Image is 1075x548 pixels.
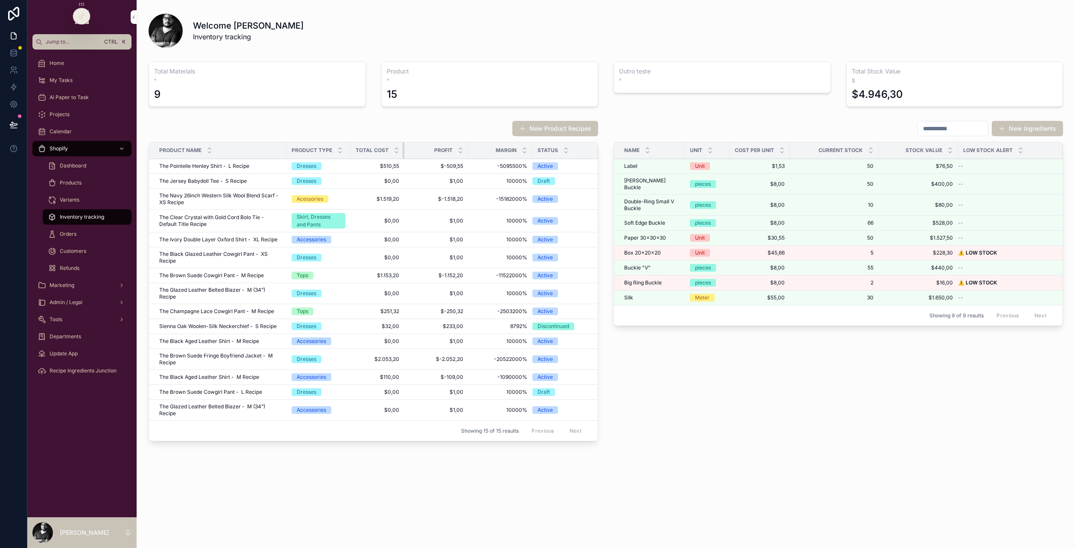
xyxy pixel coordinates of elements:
[120,38,127,45] span: K
[735,220,785,226] a: $8,00
[32,346,131,361] a: Update App
[159,163,249,170] span: The Pointelle Henley Shirt - L Recipe
[32,141,131,156] a: Shopify
[690,279,724,287] a: pieces
[297,254,316,261] div: Dresses
[43,192,131,208] a: Variants
[473,308,527,315] a: -2503200%
[958,202,1052,208] a: --
[958,279,997,286] strong: ⚠️ LOW STOCK
[512,121,598,136] button: New Product Recipes
[624,264,680,271] a: Buckle "V"
[958,249,997,256] strong: ⚠️ LOW STOCK
[537,355,553,363] div: Active
[624,249,680,256] a: Box 20x20x20
[356,323,399,330] a: $32,00
[795,294,873,301] a: 30
[473,254,527,261] a: 10000%
[532,322,587,330] a: Discontinued
[32,329,131,344] a: Departments
[159,308,274,315] span: The Champagne Lace Cowgirl Pant - M Recipe
[50,350,78,357] span: Update App
[50,316,62,323] span: Tools
[884,249,953,256] a: $228,30
[735,264,785,271] a: $8,00
[532,308,587,315] a: Active
[884,202,953,208] a: $80,00
[356,163,399,170] span: $510,55
[695,294,710,302] div: Meter
[695,264,711,272] div: pieces
[537,177,550,185] div: Draft
[32,278,131,293] a: Marketing
[356,308,399,315] a: $251,32
[159,192,281,206] a: The Navy 26inch Western Silk Wool Blend Scarf - XS Recipe
[356,272,399,279] a: $1.153,20
[735,279,785,286] a: $8,00
[624,234,680,241] a: Paper 30x30x30
[159,308,281,315] a: The Champagne Lace Cowgirl Pant - M Recipe
[292,213,345,229] a: Skirt, Dresses and Pants
[958,264,963,271] span: --
[356,290,399,297] a: $0,00
[409,290,463,297] a: $1,00
[795,163,873,170] span: 50
[795,234,873,241] a: 50
[795,202,873,208] a: 10
[795,249,873,256] a: 5
[958,294,1052,301] a: --
[50,60,64,67] span: Home
[532,195,587,203] a: Active
[159,287,281,300] span: The Glazed Leather Belted Blazer - M (34”) Recipe
[292,195,345,203] a: Acessories
[159,338,281,345] a: The Black Aged Leather Shirt - M Recipe
[473,356,527,363] span: -20522000%
[473,290,527,297] a: 10000%
[297,195,323,203] div: Acessories
[537,337,553,345] div: Active
[473,163,527,170] a: -5095500%
[297,322,316,330] div: Dresses
[356,338,399,345] a: $0,00
[50,77,73,84] span: My Tasks
[292,337,345,345] a: Accessories
[795,220,873,226] span: 66
[159,163,281,170] a: The Pointelle Henley Shirt - L Recipe
[795,264,873,271] a: 55
[356,356,399,363] a: $2.053,20
[624,177,680,191] a: [PERSON_NAME] Buckle
[159,178,281,185] a: The Jersey Babydoll Tee - S Recipe
[60,196,79,203] span: Variants
[624,163,680,170] a: Label
[159,338,259,345] span: The Black Aged Leather Shirt - M Recipe
[537,322,569,330] div: Discontinued
[884,181,953,188] a: $400,00
[43,209,131,225] a: Inventory tracking
[795,279,873,286] span: 2
[356,178,399,185] span: $0,00
[473,338,527,345] span: 10000%
[356,196,399,202] span: $1.519,20
[992,121,1063,136] button: New Ingredients
[537,308,553,315] div: Active
[32,90,131,105] a: Ai Paper to Task
[50,94,89,101] span: Ai Paper to Task
[32,107,131,122] a: Projects
[409,178,463,185] a: $1,00
[409,163,463,170] a: $-509,55
[159,323,281,330] a: Sienna Oak Woolen-Silk Neckerchief - S Recipe
[795,181,873,188] span: 50
[356,254,399,261] a: $0,00
[409,338,463,345] a: $1,00
[884,234,953,241] span: $1.527,50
